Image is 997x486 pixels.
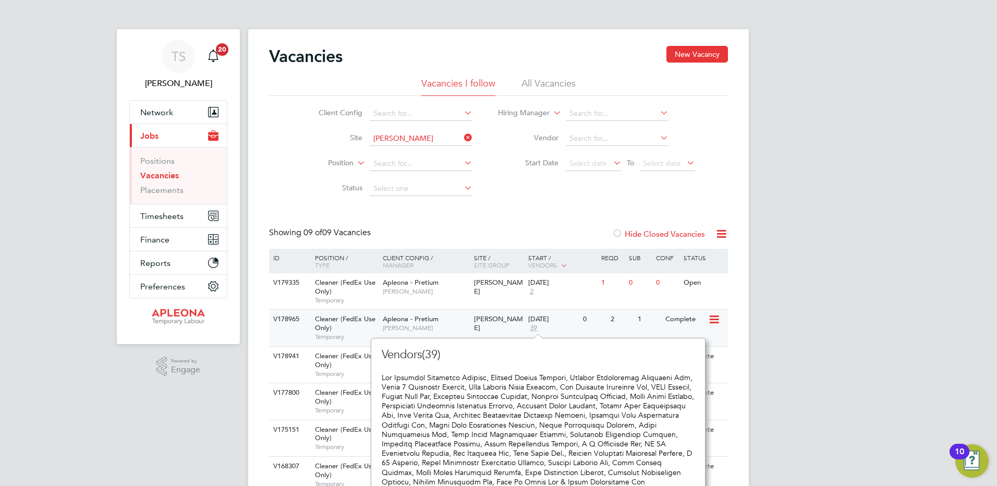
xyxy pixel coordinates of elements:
[383,278,439,287] span: Apleona - Pretium
[303,227,371,238] span: 09 Vacancies
[315,351,375,369] span: Cleaner (FedEx Use Only)
[315,425,375,443] span: Cleaner (FedEx Use Only)
[624,156,637,169] span: To
[666,46,728,63] button: New Vacancy
[315,314,375,332] span: Cleaner (FedEx Use Only)
[140,107,173,117] span: Network
[130,124,227,147] button: Jobs
[294,158,354,168] label: Position
[643,159,680,168] span: Select date
[370,131,472,146] input: Search for...
[681,249,726,266] div: Status
[490,108,550,118] label: Hiring Manager
[130,101,227,124] button: Network
[315,461,375,479] span: Cleaner (FedEx Use Only)
[315,278,375,296] span: Cleaner (FedEx Use Only)
[380,249,471,274] div: Client Config /
[421,77,495,96] li: Vacancies I follow
[528,261,557,269] span: Vendors
[130,275,227,298] button: Preferences
[140,258,171,268] span: Reports
[383,261,414,269] span: Manager
[580,310,607,329] div: 0
[302,183,362,192] label: Status
[498,158,558,167] label: Start Date
[271,273,307,293] div: V179335
[315,333,378,341] span: Temporary
[130,228,227,251] button: Finance
[370,106,472,121] input: Search for...
[663,310,708,329] div: Complete
[271,347,307,366] div: V178941
[172,50,186,63] span: TS
[635,310,662,329] div: 1
[528,287,535,296] span: 2
[626,249,653,266] div: Sub
[271,457,307,476] div: V168307
[129,77,227,90] span: Tracy Sellick
[370,181,472,196] input: Select one
[612,229,705,239] label: Hide Closed Vacancies
[599,273,626,293] div: 1
[383,314,439,323] span: Apleona - Pretium
[315,261,330,269] span: Type
[129,40,227,90] a: TS[PERSON_NAME]
[271,310,307,329] div: V178965
[140,235,169,245] span: Finance
[955,444,989,478] button: Open Resource Center, 10 new notifications
[117,29,240,344] nav: Main navigation
[140,171,179,180] a: Vacancies
[302,133,362,142] label: Site
[315,406,378,415] span: Temporary
[271,249,307,266] div: ID
[569,159,607,168] span: Select date
[315,370,378,378] span: Temporary
[955,452,964,465] div: 10
[152,309,205,325] img: apleona-logo-retina.png
[140,156,175,166] a: Positions
[382,347,564,362] h3: Vendors(39)
[599,249,626,266] div: Reqd
[528,278,596,287] div: [DATE]
[526,249,599,275] div: Start /
[315,443,378,451] span: Temporary
[498,133,558,142] label: Vendor
[681,273,726,293] div: Open
[171,366,200,374] span: Engage
[271,420,307,440] div: V175151
[653,249,680,266] div: Conf
[566,106,668,121] input: Search for...
[140,131,159,141] span: Jobs
[171,357,200,366] span: Powered by
[269,46,343,67] h2: Vacancies
[383,324,469,332] span: [PERSON_NAME]
[130,204,227,227] button: Timesheets
[130,251,227,274] button: Reports
[140,211,184,221] span: Timesheets
[156,357,201,376] a: Powered byEngage
[370,156,472,171] input: Search for...
[315,388,375,406] span: Cleaner (FedEx Use Only)
[474,261,509,269] span: Site Group
[608,310,635,329] div: 2
[521,77,576,96] li: All Vacancies
[315,296,378,305] span: Temporary
[130,147,227,204] div: Jobs
[302,108,362,117] label: Client Config
[383,287,469,296] span: [PERSON_NAME]
[653,273,680,293] div: 0
[271,383,307,403] div: V177800
[203,40,224,73] a: 20
[216,43,228,56] span: 20
[626,273,653,293] div: 0
[269,227,373,238] div: Showing
[303,227,322,238] span: 09 of
[129,309,227,325] a: Go to home page
[528,315,578,324] div: [DATE]
[140,282,185,291] span: Preferences
[140,185,184,195] a: Placements
[474,314,523,332] span: [PERSON_NAME]
[471,249,526,274] div: Site /
[566,131,668,146] input: Search for...
[528,324,539,333] span: 39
